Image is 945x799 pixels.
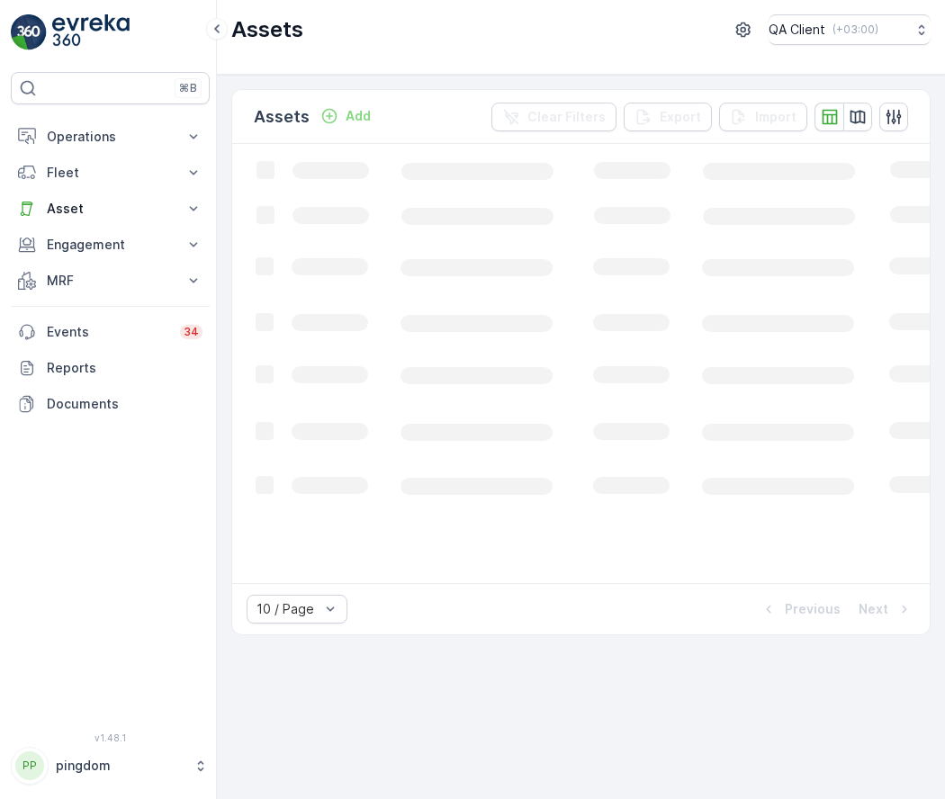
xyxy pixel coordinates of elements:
[15,751,44,780] div: PP
[527,108,606,126] p: Clear Filters
[47,272,174,290] p: MRF
[313,105,378,127] button: Add
[11,732,210,743] span: v 1.48.1
[491,103,616,131] button: Clear Filters
[52,14,130,50] img: logo_light-DOdMpM7g.png
[859,600,888,618] p: Next
[11,350,210,386] a: Reports
[857,598,915,620] button: Next
[47,200,174,218] p: Asset
[660,108,701,126] p: Export
[56,757,184,775] p: pingdom
[11,386,210,422] a: Documents
[755,108,796,126] p: Import
[254,104,310,130] p: Assets
[184,325,199,339] p: 34
[47,323,169,341] p: Events
[346,107,371,125] p: Add
[47,359,202,377] p: Reports
[11,314,210,350] a: Events34
[719,103,807,131] button: Import
[179,81,197,95] p: ⌘B
[769,21,825,39] p: QA Client
[47,164,174,182] p: Fleet
[11,155,210,191] button: Fleet
[47,236,174,254] p: Engagement
[11,119,210,155] button: Operations
[11,14,47,50] img: logo
[11,747,210,785] button: PPpingdom
[47,395,202,413] p: Documents
[11,263,210,299] button: MRF
[47,128,174,146] p: Operations
[832,22,878,37] p: ( +03:00 )
[785,600,841,618] p: Previous
[231,15,303,44] p: Assets
[11,191,210,227] button: Asset
[11,227,210,263] button: Engagement
[758,598,842,620] button: Previous
[624,103,712,131] button: Export
[769,14,931,45] button: QA Client(+03:00)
